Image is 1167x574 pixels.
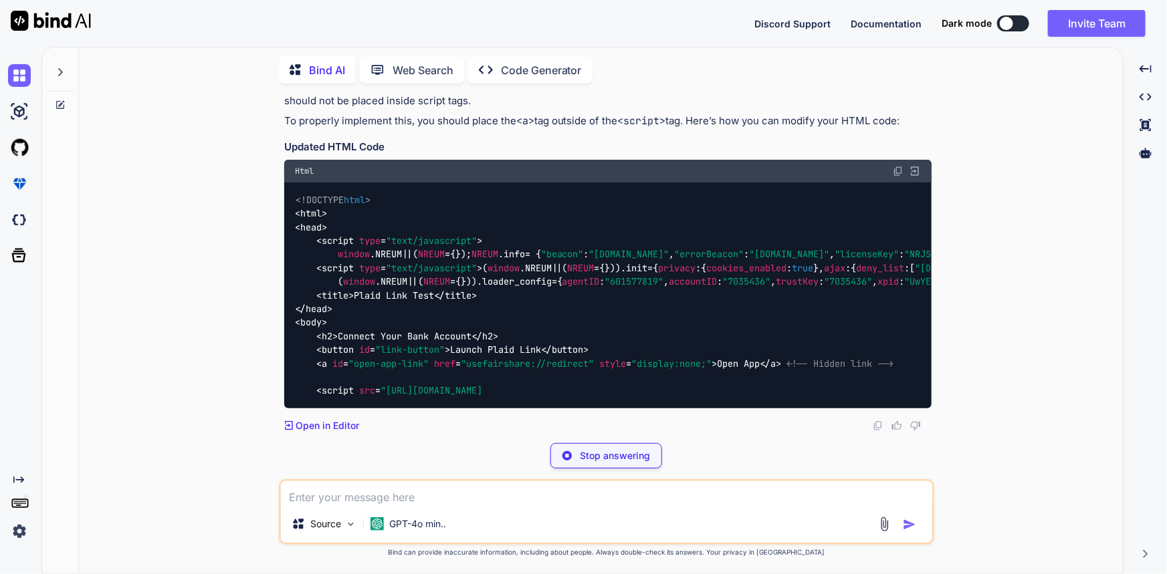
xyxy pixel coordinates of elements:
[386,235,477,247] span: "text/javascript"
[754,17,831,31] button: Discord Support
[300,208,322,220] span: html
[8,100,31,123] img: ai-studio
[903,518,916,531] img: icon
[669,276,718,288] span: accountID
[504,249,525,261] span: info
[916,262,996,274] span: "[DOMAIN_NAME]"
[873,420,883,431] img: copy
[296,194,370,206] span: <!DOCTYPE >
[338,249,370,261] span: window
[482,330,493,342] span: h2
[389,517,446,531] p: GPT-4o min..
[627,262,648,274] span: init
[316,343,450,355] span: < = >
[316,385,482,397] span: < =
[776,276,819,288] span: trustKey
[295,303,332,315] span: </ >
[787,357,894,370] span: <!-- Hidden link -->
[300,317,322,329] span: body
[359,262,381,274] span: type
[284,140,932,155] h3: Updated HTML Code
[825,262,846,274] span: ajax
[482,276,552,288] span: loader_config
[461,357,595,370] span: "usefairshare://redirect"
[760,357,782,370] span: </ >
[322,385,354,397] span: script
[8,520,31,543] img: settings
[295,166,314,176] span: Html
[878,276,899,288] span: xpid
[501,62,582,78] p: Code Generator
[877,517,892,532] img: attachment
[471,249,498,261] span: NREUM
[306,303,327,315] span: head
[322,357,327,370] span: a
[332,357,343,370] span: id
[296,419,359,432] p: Open in Editor
[423,276,450,288] span: NREUM
[905,276,1044,288] span: "UwYEVFJQDhAFUlBTAAEPUlA="
[445,289,471,301] span: title
[279,547,934,557] p: Bind can provide inaccurate information, including about people. Always double-check its answers....
[909,165,921,177] img: Open in Browser
[295,317,327,329] span: < >
[300,221,322,233] span: head
[605,276,664,288] span: "601577819"
[857,262,905,274] span: deny_list
[541,249,584,261] span: "beacon"
[316,330,338,342] span: < >
[525,262,552,274] span: NREUM
[541,343,589,355] span: </ >
[568,262,595,274] span: NREUM
[516,114,534,128] code: <a>
[942,17,992,30] span: Dark mode
[381,276,407,288] span: NREUM
[322,262,354,274] span: script
[905,249,1044,261] span: "NRJS-f3093b4e6288f47ad4b"
[771,357,776,370] span: a
[359,343,370,355] span: id
[562,276,600,288] span: agentID
[750,249,830,261] span: "[DOMAIN_NAME]"
[295,221,327,233] span: < >
[295,208,327,220] span: < >
[488,262,520,274] span: window
[754,18,831,29] span: Discord Support
[723,276,771,288] span: "7035436"
[8,208,31,231] img: darkCloudIdeIcon
[322,289,348,301] span: title
[381,385,482,397] span: "[URL][DOMAIN_NAME]
[344,194,365,206] span: html
[393,62,453,78] p: Web Search
[322,343,354,355] span: button
[675,249,744,261] span: "errorBeacon"
[322,235,354,247] span: script
[316,235,482,247] span: < = >
[316,289,354,301] span: < >
[632,357,712,370] span: "display:none;"
[345,519,356,530] img: Pick Models
[8,64,31,87] img: chat
[600,357,627,370] span: style
[8,172,31,195] img: premium
[792,262,814,274] span: true
[348,357,429,370] span: "open-app-link"
[851,18,922,29] span: Documentation
[618,114,666,128] code: <script>
[835,249,899,261] span: "licenseKey"
[316,357,718,370] span: < = = = >
[316,262,482,274] span: < = >
[659,262,696,274] span: privacy
[434,357,455,370] span: href
[375,343,445,355] span: "link-button"
[386,262,477,274] span: "text/javascript"
[434,289,477,301] span: </ >
[589,249,669,261] span: "[DOMAIN_NAME]"
[580,449,650,462] p: Stop answering
[359,235,381,247] span: type
[910,420,921,431] img: dislike
[359,385,375,397] span: src
[552,343,584,355] span: button
[343,276,375,288] span: window
[284,114,932,129] p: To properly implement this, you should place the tag outside of the tag. Here’s how you can modif...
